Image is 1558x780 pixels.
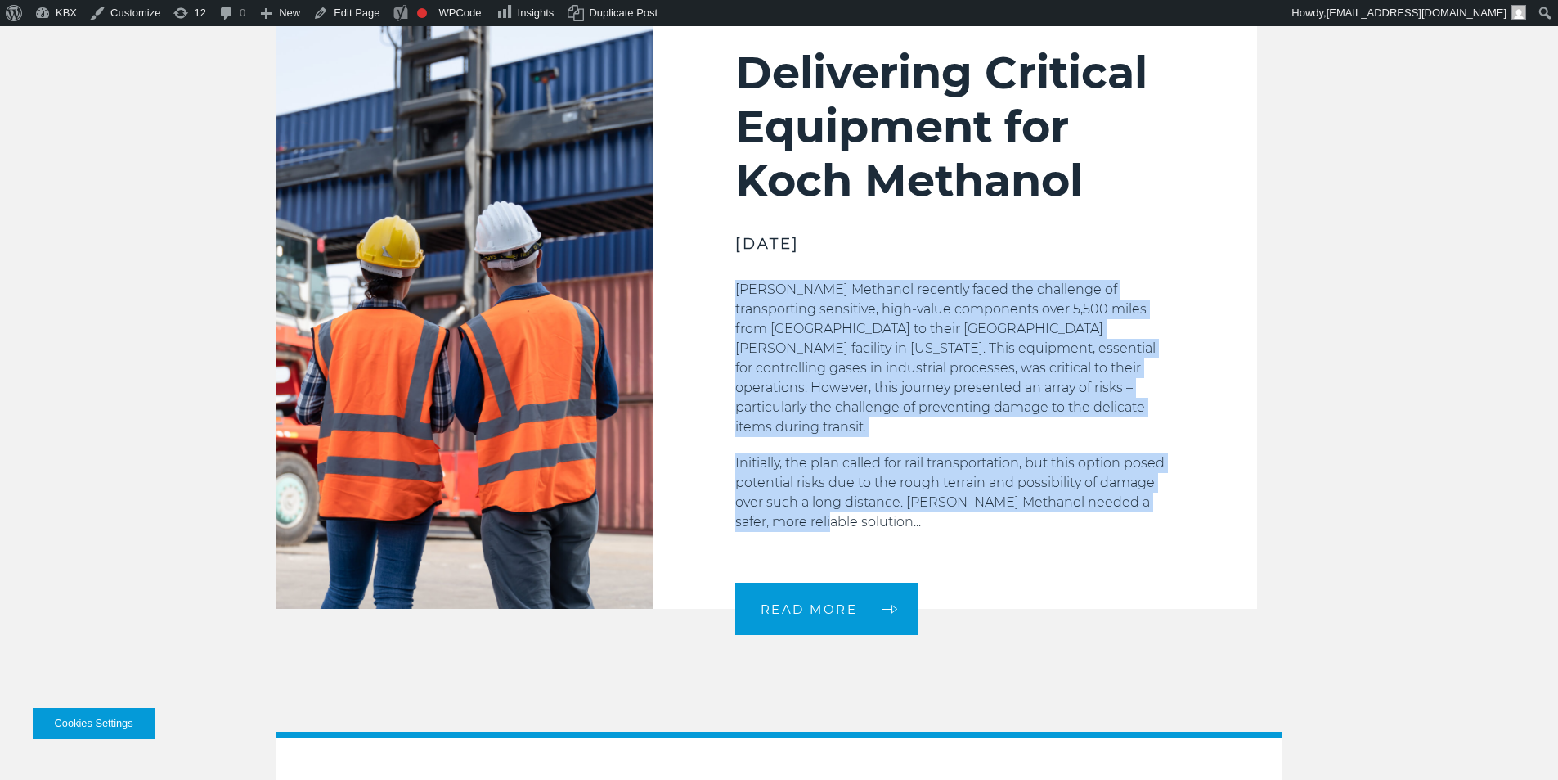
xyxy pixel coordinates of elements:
button: Cookies Settings [33,708,155,739]
h2: Delivering Critical Equipment for Koch Methanol [735,46,1175,208]
a: READ MORE arrow arrow [735,583,918,635]
span: Insights [518,7,555,19]
span: READ MORE [761,603,858,615]
p: [PERSON_NAME] Methanol recently faced the challenge of transporting sensitive, high-value compone... [735,280,1175,437]
div: Needs improvement [417,8,427,18]
p: Initially, the plan called for rail transportation, but this option posed potential risks due to ... [735,453,1175,532]
h3: [DATE] [735,232,1175,255]
span: [EMAIL_ADDRESS][DOMAIN_NAME] [1327,7,1506,19]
